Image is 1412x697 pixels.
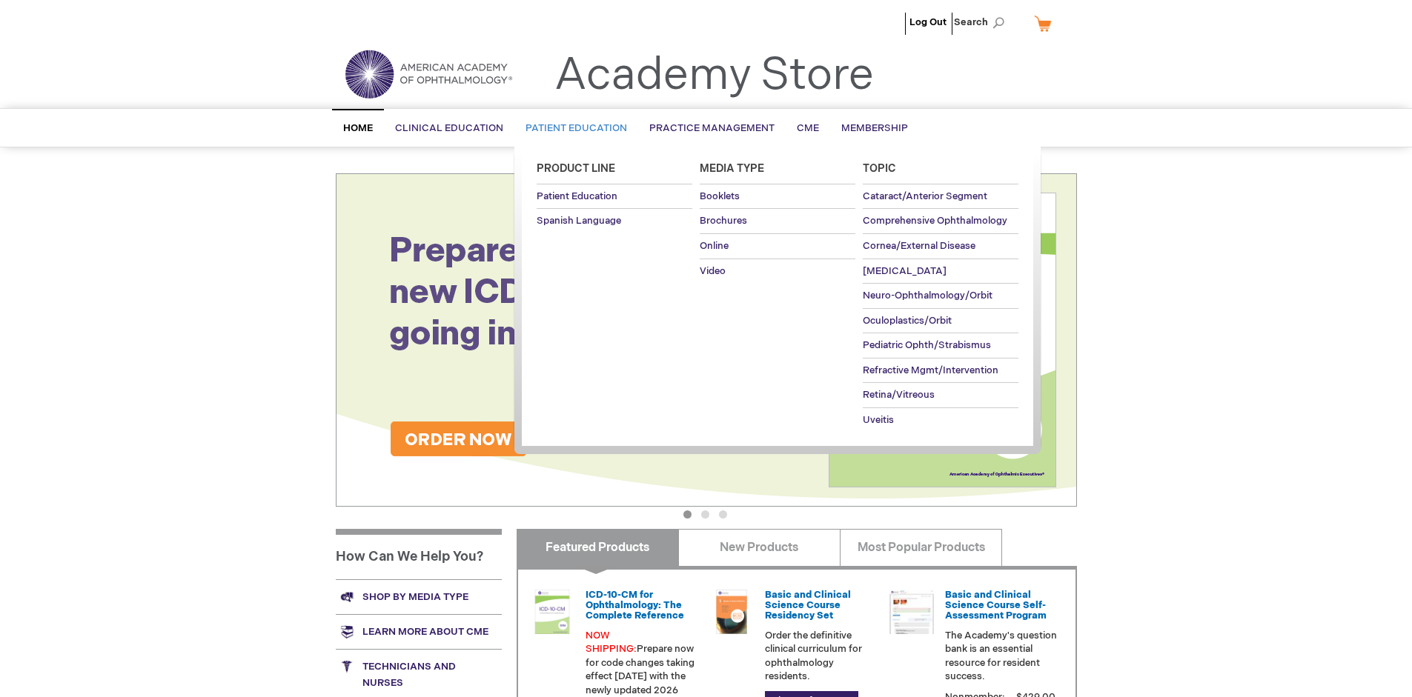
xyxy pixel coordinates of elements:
[863,364,998,376] span: Refractive Mgmt/Intervention
[336,579,502,614] a: Shop by media type
[530,590,574,634] img: 0120008u_42.png
[863,265,947,277] span: [MEDICAL_DATA]
[700,240,729,252] span: Online
[909,16,947,28] a: Log Out
[863,339,991,351] span: Pediatric Ophth/Strabismus
[537,215,621,227] span: Spanish Language
[863,290,992,301] span: Neuro-Ophthalmology/Orbit
[889,590,934,634] img: bcscself_20.jpg
[700,215,747,227] span: Brochures
[841,122,908,134] span: Membership
[797,122,819,134] span: CME
[945,589,1047,622] a: Basic and Clinical Science Course Self-Assessment Program
[586,630,637,656] font: NOW SHIPPING:
[863,215,1007,227] span: Comprehensive Ophthalmology
[719,510,727,518] button: 3 of 3
[336,614,502,649] a: Learn more about CME
[586,589,684,622] a: ICD-10-CM for Ophthalmology: The Complete Reference
[678,529,841,566] a: New Products
[863,162,896,175] span: Topic
[945,629,1058,684] p: The Academy's question bank is an essential resource for resident success.
[700,190,740,202] span: Booklets
[526,122,627,134] span: Patient Education
[649,122,775,134] span: Practice Management
[700,162,764,175] span: Media Type
[954,7,1010,37] span: Search
[537,190,617,202] span: Patient Education
[701,510,709,518] button: 2 of 3
[395,122,503,134] span: Clinical Education
[863,414,894,426] span: Uveitis
[336,529,502,579] h1: How Can We Help You?
[537,162,615,175] span: Product Line
[863,190,987,202] span: Cataract/Anterior Segment
[840,529,1002,566] a: Most Popular Products
[863,240,975,252] span: Cornea/External Disease
[863,315,952,327] span: Oculoplastics/Orbit
[863,389,935,401] span: Retina/Vitreous
[343,122,373,134] span: Home
[517,529,679,566] a: Featured Products
[709,590,754,634] img: 02850963u_47.png
[554,49,874,102] a: Academy Store
[765,589,851,622] a: Basic and Clinical Science Course Residency Set
[683,510,692,518] button: 1 of 3
[700,265,726,277] span: Video
[765,629,878,684] p: Order the definitive clinical curriculum for ophthalmology residents.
